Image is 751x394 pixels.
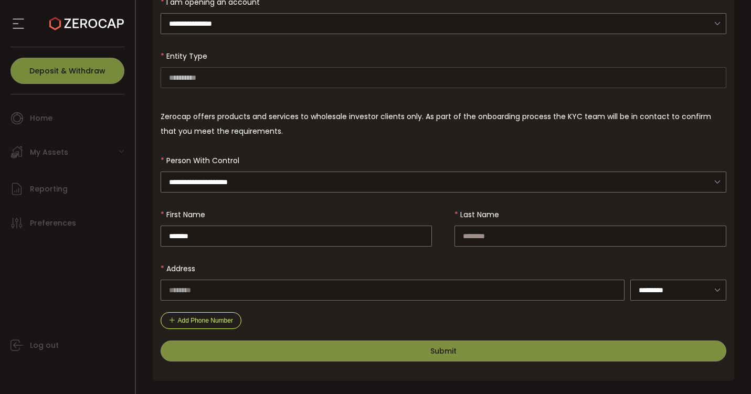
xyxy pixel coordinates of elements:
[30,216,76,231] span: Preferences
[430,346,457,356] span: Submit
[178,317,233,324] span: Add Phone Number
[30,145,68,160] span: My Assets
[30,338,59,353] span: Log out
[10,58,124,84] button: Deposit & Withdraw
[30,111,52,126] span: Home
[161,312,241,329] button: Add Phone Number
[161,109,727,139] div: Zerocap offers products and services to wholesale investor clients only. As part of the onboardin...
[161,340,727,361] button: Submit
[161,263,202,274] label: Address
[29,67,105,74] span: Deposit & Withdraw
[30,182,68,197] span: Reporting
